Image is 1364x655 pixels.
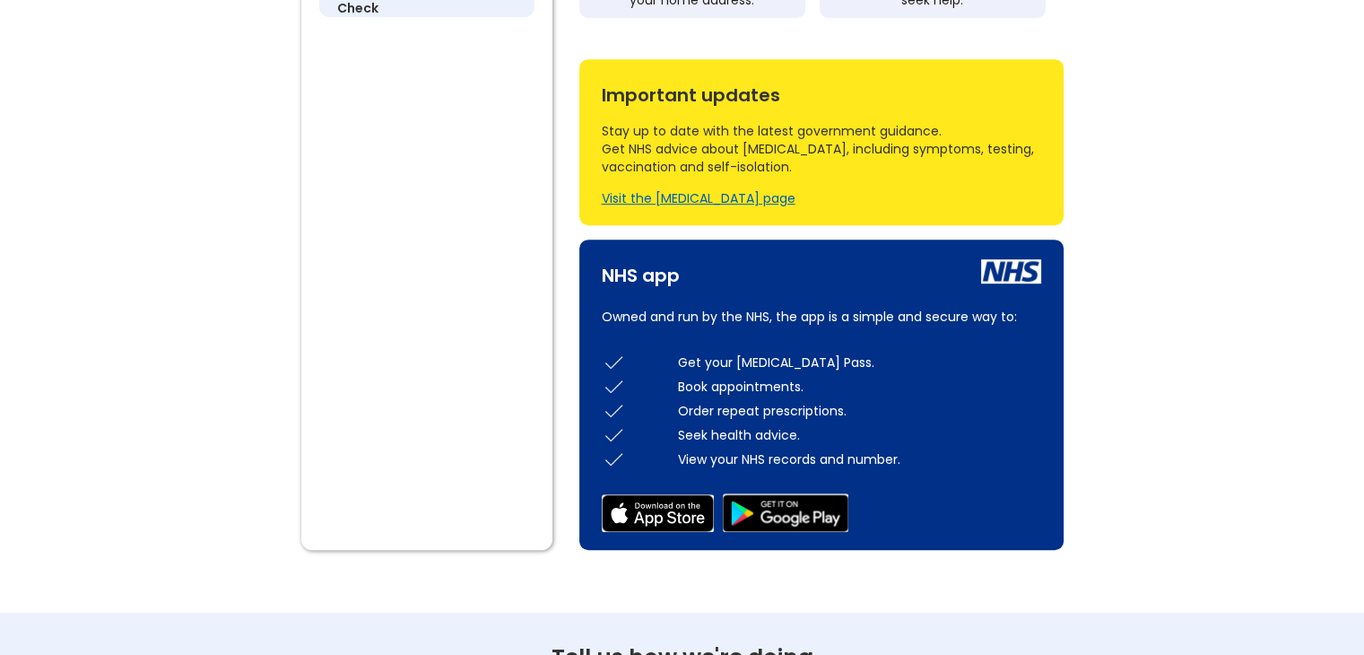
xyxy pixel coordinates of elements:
div: Book appointments. [678,378,1041,396]
img: check icon [602,350,626,374]
a: Visit the [MEDICAL_DATA] page [602,189,795,207]
img: check icon [602,447,626,471]
img: check icon [602,374,626,398]
div: Get your [MEDICAL_DATA] Pass. [678,354,1041,371]
div: Important updates [602,77,1041,104]
div: Stay up to date with the latest government guidance. Get NHS advice about [MEDICAL_DATA], includi... [602,122,1041,176]
img: google play store icon [723,493,848,532]
img: app store icon [602,494,714,532]
img: check icon [602,398,626,423]
div: View your NHS records and number. [678,450,1041,468]
p: Owned and run by the NHS, the app is a simple and secure way to: [602,306,1041,327]
div: NHS app [602,258,680,284]
div: Order repeat prescriptions. [678,402,1041,420]
div: Seek health advice. [678,426,1041,444]
img: nhs icon white [981,259,1041,284]
img: check icon [602,423,626,447]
